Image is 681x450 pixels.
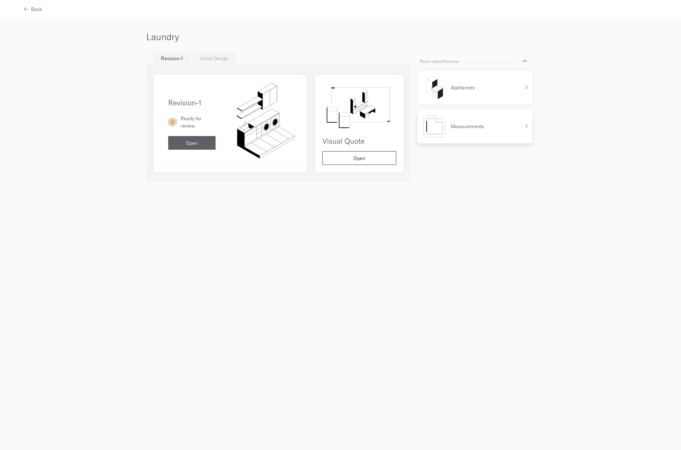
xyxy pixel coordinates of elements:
p: Room specifications [420,58,459,65]
span: Open [353,156,365,161]
button: Revision-1 [154,52,190,65]
p: Ready for review [181,115,216,129]
h4: Visual Quote [322,135,396,146]
img: laundry-room.svg [230,82,299,159]
button: Open [168,136,216,150]
p: Appliances [451,84,475,91]
h3: Laundry [146,30,535,43]
button: Back [24,2,42,16]
button: Open [322,151,396,165]
img: visual-quote.svg [322,82,396,131]
h4: Revision-1 [168,97,201,108]
p: Measurements [451,123,484,130]
button: Initial Design [192,52,236,65]
img: appliances.svg [422,75,447,100]
span: Open [186,141,198,145]
img: measurements.svg [422,114,447,138]
span: Back [31,7,42,12]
